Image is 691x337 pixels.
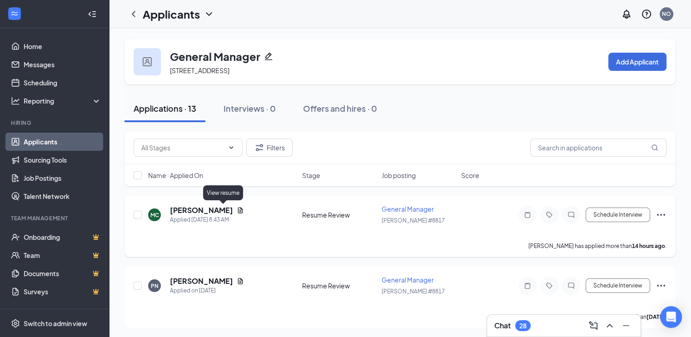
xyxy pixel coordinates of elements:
[382,288,445,295] span: [PERSON_NAME] #8817
[224,103,276,114] div: Interviews · 0
[530,139,666,157] input: Search in applications
[382,171,416,180] span: Job posting
[382,276,434,284] span: General Manager
[24,187,101,205] a: Talent Network
[608,53,666,71] button: Add Applicant
[170,49,260,64] h3: General Manager
[586,208,650,222] button: Schedule Interview
[24,151,101,169] a: Sourcing Tools
[24,282,101,301] a: SurveysCrown
[566,282,577,289] svg: ChatInactive
[641,9,652,20] svg: QuestionInfo
[522,211,533,218] svg: Note
[24,246,101,264] a: TeamCrown
[302,210,376,219] div: Resume Review
[302,281,376,290] div: Resume Review
[604,320,615,331] svg: ChevronUp
[151,282,159,290] div: PN
[148,171,203,180] span: Name · Applied On
[11,214,99,222] div: Team Management
[24,133,101,151] a: Applicants
[237,278,244,285] svg: Document
[646,313,665,320] b: [DATE]
[382,205,434,213] span: General Manager
[150,211,159,219] div: MC
[143,6,200,22] h1: Applicants
[264,52,273,61] svg: Pencil
[246,139,293,157] button: Filter Filters
[24,55,101,74] a: Messages
[461,171,479,180] span: Score
[522,282,533,289] svg: Note
[128,9,139,20] svg: ChevronLeft
[170,66,229,74] span: [STREET_ADDRESS]
[660,306,682,328] div: Open Intercom Messenger
[170,286,244,295] div: Applied on [DATE]
[88,10,97,19] svg: Collapse
[519,322,527,330] div: 28
[544,282,555,289] svg: Tag
[494,321,511,331] h3: Chat
[24,37,101,55] a: Home
[24,264,101,282] a: DocumentsCrown
[254,142,265,153] svg: Filter
[203,185,243,200] div: View resume
[24,228,101,246] a: OnboardingCrown
[662,10,671,18] div: NO
[24,319,87,328] div: Switch to admin view
[651,144,658,151] svg: MagnifyingGlass
[204,9,214,20] svg: ChevronDown
[24,169,101,187] a: Job Postings
[170,215,244,224] div: Applied [DATE] 8:43 AM
[586,278,650,293] button: Schedule Interview
[134,103,196,114] div: Applications · 13
[170,276,233,286] h5: [PERSON_NAME]
[11,319,20,328] svg: Settings
[382,217,445,224] span: [PERSON_NAME] #8817
[228,144,235,151] svg: ChevronDown
[602,318,617,333] button: ChevronUp
[566,211,577,218] svg: ChatInactive
[656,209,666,220] svg: Ellipses
[621,320,631,331] svg: Minimize
[237,207,244,214] svg: Document
[543,313,666,321] p: [PERSON_NAME] has applied more than .
[170,205,233,215] h5: [PERSON_NAME]
[588,320,599,331] svg: ComposeMessage
[632,243,665,249] b: 14 hours ago
[141,143,224,153] input: All Stages
[619,318,633,333] button: Minimize
[544,211,555,218] svg: Tag
[10,9,19,18] svg: WorkstreamLogo
[302,171,320,180] span: Stage
[24,74,101,92] a: Scheduling
[621,9,632,20] svg: Notifications
[143,57,152,66] img: user icon
[586,318,601,333] button: ComposeMessage
[11,96,20,105] svg: Analysis
[656,280,666,291] svg: Ellipses
[303,103,377,114] div: Offers and hires · 0
[528,242,666,250] p: [PERSON_NAME] has applied more than .
[24,96,102,105] div: Reporting
[11,119,99,127] div: Hiring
